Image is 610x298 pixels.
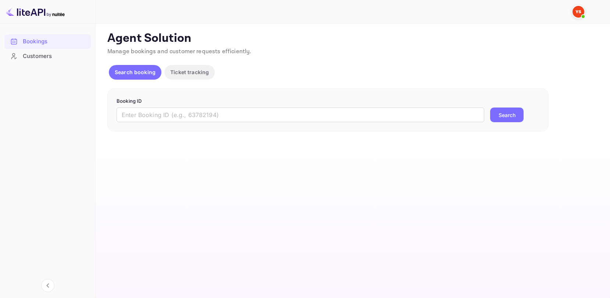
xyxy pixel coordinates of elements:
[4,34,91,49] div: Bookings
[4,34,91,48] a: Bookings
[23,52,87,61] div: Customers
[117,98,539,105] p: Booking ID
[4,49,91,63] div: Customers
[170,68,209,76] p: Ticket tracking
[41,279,54,292] button: Collapse navigation
[117,108,484,122] input: Enter Booking ID (e.g., 63782194)
[115,68,156,76] p: Search booking
[4,49,91,63] a: Customers
[490,108,524,122] button: Search
[107,31,597,46] p: Agent Solution
[572,6,584,18] img: Yandex Support
[6,6,65,18] img: LiteAPI logo
[107,48,252,55] span: Manage bookings and customer requests efficiently.
[23,37,87,46] div: Bookings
